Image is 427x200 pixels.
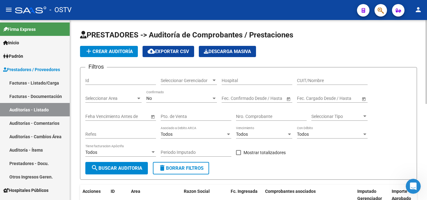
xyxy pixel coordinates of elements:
[85,62,107,71] h3: Filtros
[285,95,292,102] button: Open calendar
[3,53,23,60] span: Padrón
[414,6,422,13] mat-icon: person
[85,150,97,155] span: Todos
[3,39,19,46] span: Inicio
[3,66,60,73] span: Prestadores / Proveedores
[406,179,421,194] iframe: Intercom live chat
[85,162,148,174] button: Buscar Auditoria
[5,6,13,13] mat-icon: menu
[184,189,210,194] span: Razon Social
[158,165,203,171] span: Borrar Filtros
[204,49,251,54] span: Descarga Masiva
[161,78,211,83] span: Seleccionar Gerenciador
[297,132,309,137] span: Todos
[148,47,155,55] mat-icon: cloud_download
[80,46,138,57] button: Crear Auditoría
[222,96,244,101] input: Fecha inicio
[325,96,356,101] input: Fecha fin
[311,114,362,119] span: Seleccionar Tipo
[85,96,136,101] span: Seleccionar Area
[143,46,194,57] button: Exportar CSV
[85,47,93,55] mat-icon: add
[360,95,367,102] button: Open calendar
[3,26,36,33] span: Firma Express
[85,49,133,54] span: Crear Auditoría
[199,46,256,57] button: Descarga Masiva
[131,189,140,194] span: Area
[91,165,142,171] span: Buscar Auditoria
[83,189,101,194] span: Acciones
[236,132,248,137] span: Todos
[158,164,166,172] mat-icon: delete
[297,96,320,101] input: Fecha inicio
[149,113,156,120] button: Open calendar
[91,164,98,172] mat-icon: search
[146,96,152,101] span: No
[3,187,48,194] span: Hospitales Públicos
[244,149,286,156] span: Mostrar totalizadores
[231,189,258,194] span: Fc. Ingresada
[161,132,173,137] span: Todos
[265,189,316,194] span: Comprobantes asociados
[111,189,115,194] span: ID
[49,3,72,17] span: - OSTV
[148,49,189,54] span: Exportar CSV
[153,162,209,174] button: Borrar Filtros
[199,46,256,57] app-download-masive: Descarga masiva de comprobantes (adjuntos)
[80,31,293,39] span: PRESTADORES -> Auditoría de Comprobantes / Prestaciones
[250,96,280,101] input: Fecha fin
